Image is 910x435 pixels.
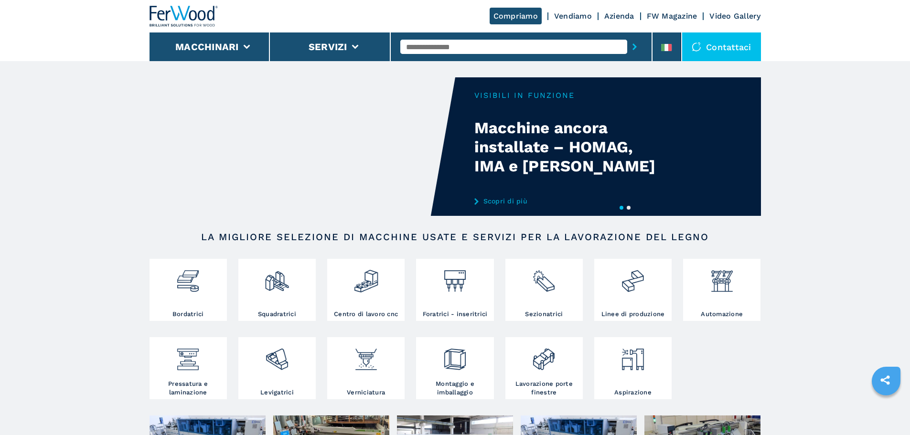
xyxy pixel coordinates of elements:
[150,77,455,216] video: Your browser does not support the video tag.
[620,340,645,372] img: aspirazione_1.png
[172,310,204,318] h3: Bordatrici
[150,337,227,399] a: Pressatura e laminazione
[353,340,379,372] img: verniciatura_1.png
[620,261,645,294] img: linee_di_produzione_2.png
[627,36,642,58] button: submit-button
[152,380,225,397] h3: Pressatura e laminazione
[264,340,289,372] img: levigatrici_2.png
[327,337,405,399] a: Verniciatura
[709,261,735,294] img: automazione.png
[594,259,672,321] a: Linee di produzione
[238,259,316,321] a: Squadratrici
[869,392,903,428] iframe: Chat
[180,231,730,243] h2: LA MIGLIORE SELEZIONE DI MACCHINE USATE E SERVIZI PER LA LAVORAZIONE DEL LEGNO
[531,261,557,294] img: sezionatrici_2.png
[334,310,398,318] h3: Centro di lavoro cnc
[175,41,239,53] button: Macchinari
[505,337,583,399] a: Lavorazione porte finestre
[873,368,897,392] a: sharethis
[508,380,580,397] h3: Lavorazione porte finestre
[614,388,652,397] h3: Aspirazione
[692,42,701,52] img: Contattaci
[260,388,294,397] h3: Levigatrici
[442,340,468,372] img: montaggio_imballaggio_2.png
[327,259,405,321] a: Centro di lavoro cnc
[701,310,743,318] h3: Automazione
[601,310,665,318] h3: Linee di produzione
[647,11,697,21] a: FW Magazine
[490,8,542,24] a: Compriamo
[505,259,583,321] a: Sezionatrici
[418,380,491,397] h3: Montaggio e imballaggio
[525,310,563,318] h3: Sezionatrici
[683,259,760,321] a: Automazione
[150,259,227,321] a: Bordatrici
[238,337,316,399] a: Levigatrici
[423,310,488,318] h3: Foratrici - inseritrici
[554,11,592,21] a: Vendiamo
[150,6,218,27] img: Ferwood
[627,206,631,210] button: 2
[258,310,296,318] h3: Squadratrici
[353,261,379,294] img: centro_di_lavoro_cnc_2.png
[264,261,289,294] img: squadratrici_2.png
[309,41,347,53] button: Servizi
[416,337,493,399] a: Montaggio e imballaggio
[175,340,201,372] img: pressa-strettoia.png
[442,261,468,294] img: foratrici_inseritrici_2.png
[347,388,385,397] h3: Verniciatura
[474,197,662,205] a: Scopri di più
[682,32,761,61] div: Contattaci
[594,337,672,399] a: Aspirazione
[709,11,760,21] a: Video Gallery
[416,259,493,321] a: Foratrici - inseritrici
[604,11,634,21] a: Azienda
[620,206,623,210] button: 1
[175,261,201,294] img: bordatrici_1.png
[531,340,557,372] img: lavorazione_porte_finestre_2.png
